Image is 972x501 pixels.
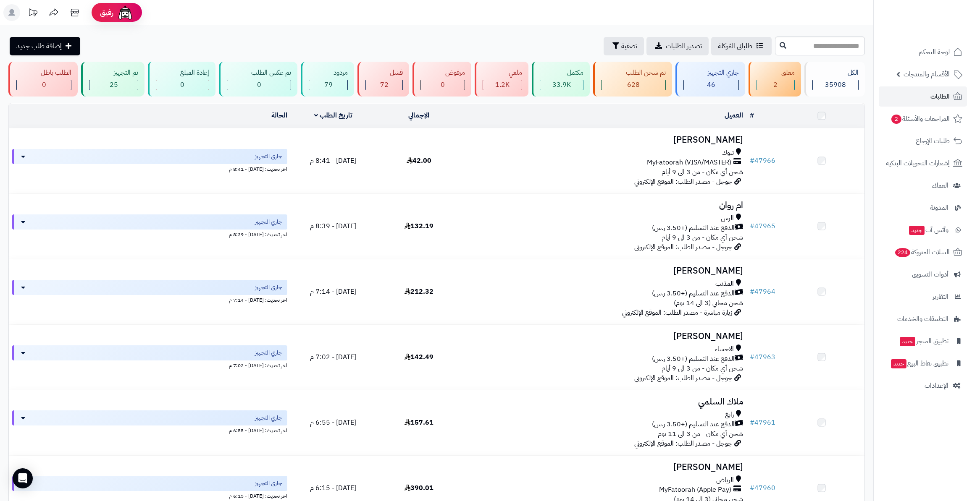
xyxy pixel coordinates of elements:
span: لوحة التحكم [919,46,950,58]
span: السلات المتروكة [894,246,950,258]
a: إضافة طلب جديد [10,37,80,55]
div: اخر تحديث: [DATE] - 8:39 م [12,230,287,238]
span: جديد [891,359,906,368]
a: تصدير الطلبات [646,37,709,55]
span: [DATE] - 8:39 م [310,221,356,231]
span: 2 [773,80,778,90]
a: مكتمل 33.9K [530,62,591,97]
span: 157.61 [405,417,433,428]
div: 0 [227,80,291,90]
span: [DATE] - 7:02 م [310,352,356,362]
div: إعادة المبلغ [156,68,209,78]
div: اخر تحديث: [DATE] - 8:41 م [12,164,287,173]
div: جاري التجهيز [683,68,739,78]
span: العملاء [932,180,948,191]
span: الاحساء [715,344,734,354]
a: الطلبات [879,86,967,107]
div: مردود [309,68,347,78]
span: تبوك [722,148,734,158]
h3: [PERSON_NAME] [465,462,743,472]
a: ملغي 1.2K [473,62,530,97]
button: تصفية [604,37,644,55]
div: اخر تحديث: [DATE] - 7:02 م [12,360,287,369]
span: 1.2K [495,80,510,90]
span: الطلبات [930,91,950,102]
div: اخر تحديث: [DATE] - 6:15 م [12,491,287,500]
img: ai-face.png [117,4,134,21]
a: الطلب باطل 0 [7,62,79,97]
span: 33.9K [552,80,571,90]
span: جوجل - مصدر الطلب: الموقع الإلكتروني [634,242,732,252]
span: تطبيق نقاط البيع [890,357,948,369]
a: إشعارات التحويلات البنكية [879,153,967,173]
div: ملغي [483,68,522,78]
a: التقارير [879,287,967,307]
span: التطبيقات والخدمات [897,313,948,325]
div: تم شحن الطلب [601,68,665,78]
a: لوحة التحكم [879,42,967,62]
span: 212.32 [405,287,433,297]
span: زيارة مباشرة - مصدر الطلب: الموقع الإلكتروني [622,308,732,318]
span: 628 [627,80,640,90]
div: فشل [365,68,403,78]
span: شحن أي مكان - من 3 الى 9 أيام [662,363,743,373]
span: الإعدادات [925,380,948,391]
span: شحن أي مكان - من 3 الى 9 أيام [662,232,743,243]
span: الدفع عند التسليم (+3.50 ر.س) [652,420,735,429]
a: جاري التجهيز 46 [674,62,747,97]
span: الأقسام والمنتجات [904,68,950,80]
span: الدفع عند التسليم (+3.50 ر.س) [652,223,735,233]
a: طلبات الإرجاع [879,131,967,151]
a: تاريخ الطلب [314,110,352,120]
span: الدفع عند التسليم (+3.50 ر.س) [652,354,735,364]
a: تطبيق نقاط البيعجديد [879,353,967,373]
span: رابغ [725,410,734,420]
h3: [PERSON_NAME] [465,135,743,145]
span: 0 [180,80,184,90]
div: 72 [366,80,402,90]
a: المراجعات والأسئلة2 [879,109,967,129]
a: تم التجهيز 25 [79,62,146,97]
a: الإجمالي [408,110,429,120]
div: Open Intercom Messenger [13,468,33,488]
div: معلق [757,68,794,78]
div: 25 [89,80,137,90]
span: الرس [721,214,734,223]
div: تم عكس الطلب [227,68,291,78]
span: [DATE] - 7:14 م [310,287,356,297]
img: logo-2.png [915,13,964,30]
span: 35908 [825,80,846,90]
a: إعادة المبلغ 0 [146,62,217,97]
div: 33898 [540,80,583,90]
span: 79 [324,80,333,90]
span: MyFatoorah (VISA/MASTER) [647,158,731,167]
span: تطبيق المتجر [899,335,948,347]
span: 390.01 [405,483,433,493]
a: #47963 [750,352,775,362]
div: مرفوض [420,68,465,78]
span: الدفع عند التسليم (+3.50 ر.س) [652,289,735,298]
span: تصفية [621,41,637,51]
span: # [750,156,754,166]
div: 0 [421,80,464,90]
div: 0 [17,80,71,90]
span: شحن أي مكان - من 3 الى 11 يوم [658,429,743,439]
div: مكتمل [540,68,583,78]
span: رفيق [100,8,113,18]
a: الكل35908 [803,62,867,97]
div: 79 [309,80,347,90]
span: 72 [380,80,389,90]
span: المدونة [930,202,948,214]
span: # [750,352,754,362]
span: # [750,287,754,297]
h3: ملاك السلمي [465,397,743,407]
span: جوجل - مصدر الطلب: الموقع الإلكتروني [634,373,732,383]
div: 0 [156,80,209,90]
span: MyFatoorah (Apple Pay) [659,485,731,495]
a: طلباتي المُوكلة [711,37,772,55]
span: جوجل - مصدر الطلب: الموقع الإلكتروني [634,438,732,449]
span: أدوات التسويق [912,269,948,280]
span: المذنب [715,279,734,289]
a: معلق 2 [747,62,802,97]
h3: ام روان [465,201,743,210]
